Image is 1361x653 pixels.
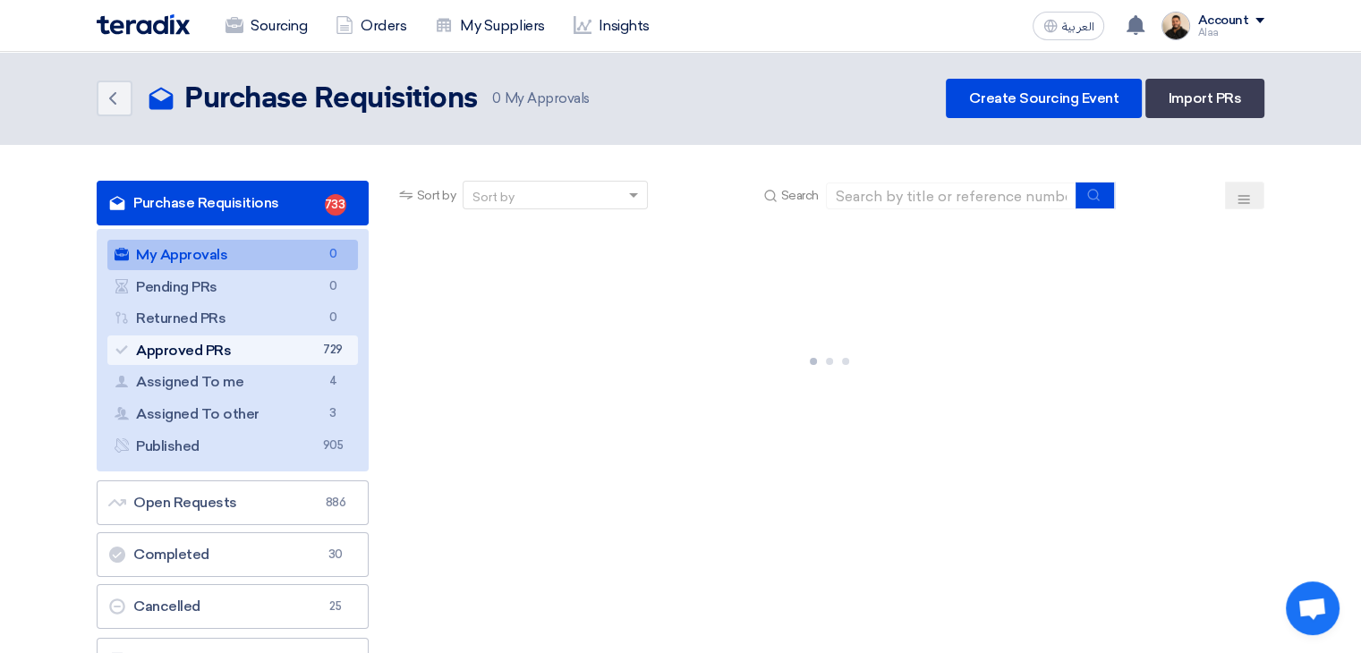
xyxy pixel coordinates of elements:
[325,194,346,216] span: 733
[559,6,664,46] a: Insights
[492,89,590,109] span: My Approvals
[322,372,344,391] span: 4
[107,272,358,302] a: Pending PRs
[421,6,558,46] a: My Suppliers
[97,181,369,225] a: Purchase Requisitions733
[1161,12,1190,40] img: MAA_1717931611039.JPG
[107,399,358,429] a: Assigned To other
[1145,79,1264,118] a: Import PRs
[107,431,358,462] a: Published
[325,494,346,512] span: 886
[322,341,344,360] span: 729
[325,598,346,615] span: 25
[184,81,478,117] h2: Purchase Requisitions
[781,186,819,205] span: Search
[322,245,344,264] span: 0
[97,480,369,525] a: Open Requests886
[472,188,515,207] div: Sort by
[97,584,369,629] a: Cancelled25
[492,90,501,106] span: 0
[97,532,369,577] a: Completed30
[1033,12,1104,40] button: العربية
[322,437,344,455] span: 905
[1197,13,1248,29] div: Account
[1197,28,1264,38] div: Alaa
[1286,581,1340,635] div: Open chat
[107,240,358,270] a: My Approvals
[107,367,358,397] a: Assigned To me
[321,6,421,46] a: Orders
[322,277,344,296] span: 0
[417,186,456,205] span: Sort by
[1061,21,1093,33] span: العربية
[107,335,358,366] a: Approved PRs
[211,6,321,46] a: Sourcing
[826,182,1076,209] input: Search by title or reference number
[946,79,1142,118] a: Create Sourcing Event
[97,14,190,35] img: Teradix logo
[322,404,344,423] span: 3
[322,309,344,327] span: 0
[325,546,346,564] span: 30
[107,303,358,334] a: Returned PRs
